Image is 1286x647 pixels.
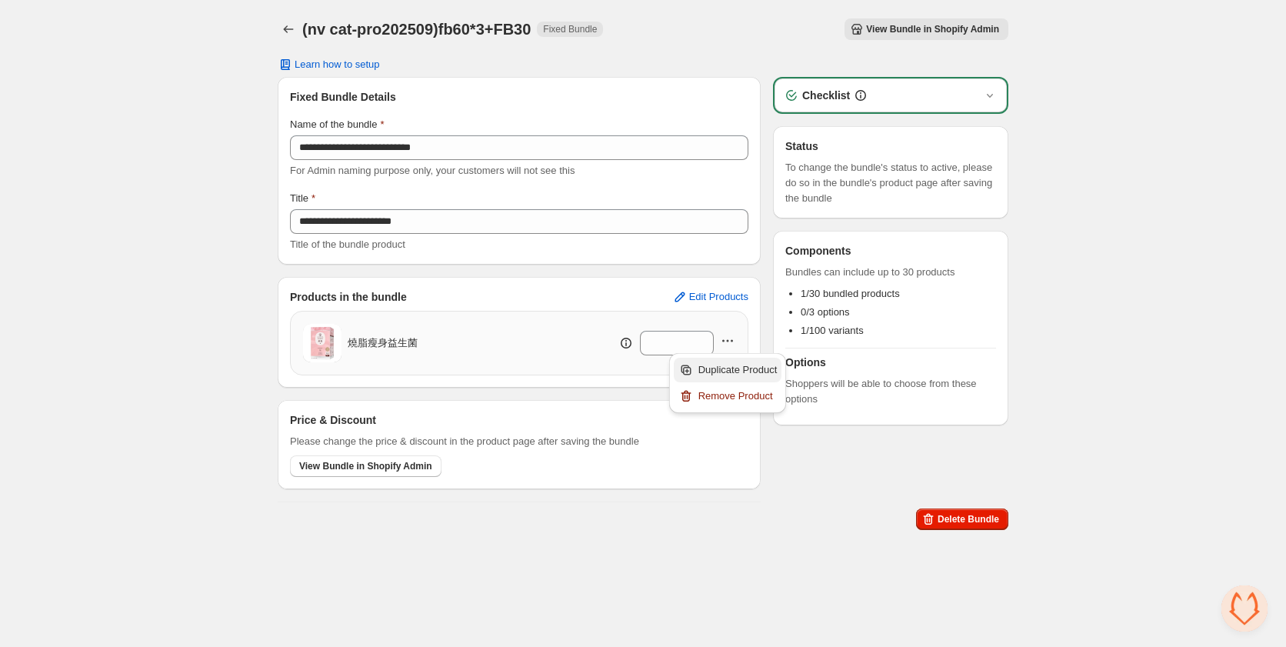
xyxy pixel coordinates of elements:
span: View Bundle in Shopify Admin [299,460,432,472]
div: 开放式聊天 [1221,585,1268,632]
span: 1/100 variants [801,325,864,336]
button: Delete Bundle [916,509,1008,530]
h1: (nv cat-pro202509)fb60*3+FB30 [302,20,531,38]
button: Back [278,18,299,40]
h3: Components [785,243,851,258]
h3: Products in the bundle [290,289,407,305]
span: Remove Product [698,389,778,404]
span: Edit Products [689,291,748,303]
span: For Admin naming purpose only, your customers will not see this [290,165,575,176]
h3: Checklist [802,88,850,103]
span: Learn how to setup [295,58,380,71]
span: 燒脂瘦身益生菌 [348,335,418,351]
button: Learn how to setup [268,54,389,75]
span: To change the bundle's status to active, please do so in the bundle's product page after saving t... [785,160,996,206]
button: View Bundle in Shopify Admin [845,18,1008,40]
h3: Status [785,138,996,154]
span: Bundles can include up to 30 products [785,265,996,280]
h3: Options [785,355,996,370]
span: Shoppers will be able to choose from these options [785,376,996,407]
span: 0/3 options [801,306,850,318]
span: 1/30 bundled products [801,288,900,299]
label: Title [290,191,315,206]
img: 燒脂瘦身益生菌 [303,324,341,362]
label: Name of the bundle [290,117,385,132]
span: Duplicate Product [698,362,778,378]
span: Title of the bundle product [290,238,405,250]
span: Fixed Bundle [543,23,597,35]
span: View Bundle in Shopify Admin [866,23,999,35]
span: Please change the price & discount in the product page after saving the bundle [290,434,639,449]
span: Delete Bundle [938,513,999,525]
h3: Price & Discount [290,412,376,428]
button: View Bundle in Shopify Admin [290,455,441,477]
h3: Fixed Bundle Details [290,89,748,105]
button: Edit Products [663,285,758,309]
